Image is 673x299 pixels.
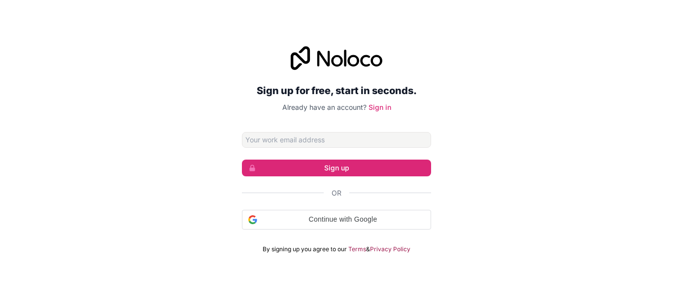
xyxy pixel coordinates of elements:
[282,103,367,111] span: Already have an account?
[242,132,431,148] input: Email address
[242,82,431,100] h2: Sign up for free, start in seconds.
[366,245,370,253] span: &
[476,225,673,294] iframe: Intercom notifications message
[348,245,366,253] a: Terms
[263,245,347,253] span: By signing up you agree to our
[332,188,341,198] span: Or
[370,245,410,253] a: Privacy Policy
[242,210,431,230] div: Continue with Google
[261,214,425,225] span: Continue with Google
[369,103,391,111] a: Sign in
[242,160,431,176] button: Sign up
